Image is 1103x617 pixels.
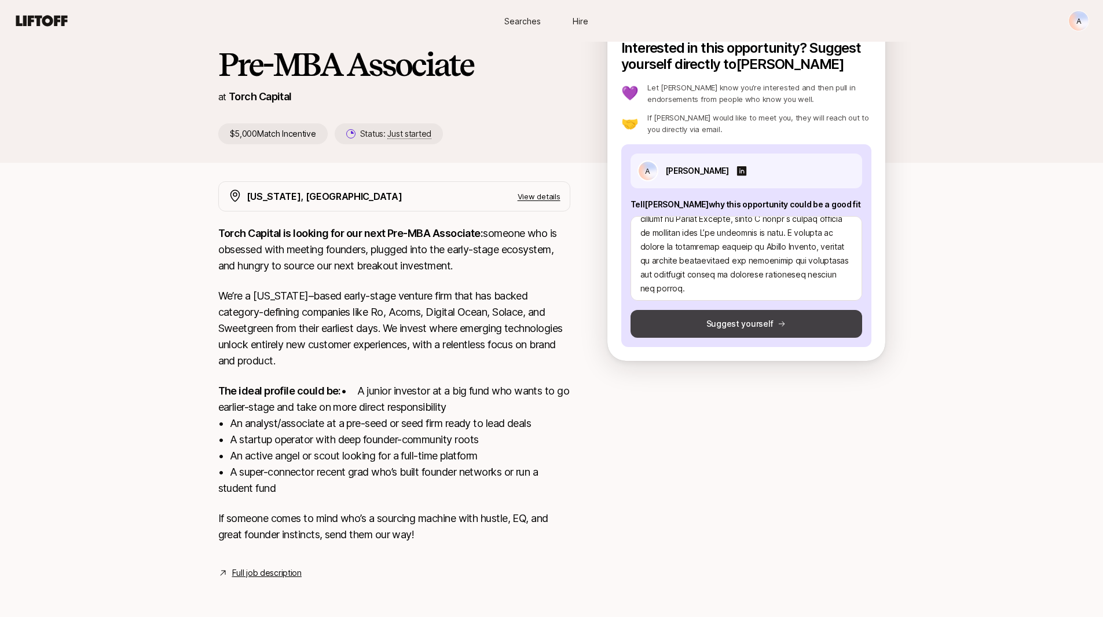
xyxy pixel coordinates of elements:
[218,225,570,274] p: someone who is obsessed with meeting founders, plugged into the early-stage ecosystem, and hungry...
[218,383,570,496] p: • A junior investor at a big fund who wants to go earlier-stage and take on more direct responsib...
[360,127,431,141] p: Status:
[621,40,871,72] p: Interested in this opportunity? Suggest yourself directly to [PERSON_NAME]
[387,129,431,139] span: Just started
[229,90,292,103] a: Torch Capital
[218,47,570,82] h1: Pre-MBA Associate
[1068,10,1089,31] button: A
[647,112,871,135] p: If [PERSON_NAME] would like to meet you, they will reach out to you directly via email.
[647,82,871,105] p: Let [PERSON_NAME] know you’re interested and then pull in endorsements from people who know you w...
[631,198,862,211] p: Tell [PERSON_NAME] why this opportunity could be a good fit
[621,86,639,100] p: 💜
[631,310,862,338] button: Suggest yourself
[218,89,226,104] p: at
[218,385,341,397] strong: The ideal profile could be:
[645,164,650,178] p: A
[621,116,639,130] p: 🤝
[518,191,560,202] p: View details
[494,10,552,32] a: Searches
[247,189,402,204] p: [US_STATE], [GEOGRAPHIC_DATA]
[218,123,328,144] p: $5,000 Match Incentive
[665,164,729,178] p: [PERSON_NAME]
[232,566,302,580] a: Full job description
[552,10,610,32] a: Hire
[218,227,483,239] strong: Torch Capital is looking for our next Pre-MBA Associate:
[218,510,570,543] p: If someone comes to mind who’s a sourcing machine with hustle, EQ, and great founder instincts, s...
[504,15,541,27] span: Searches
[218,288,570,369] p: We’re a [US_STATE]–based early-stage venture firm that has backed category-defining companies lik...
[573,15,588,27] span: Hire
[1076,14,1082,28] p: A
[631,216,862,301] textarea: Lo Ipsum, D sita consec adi Eli-SED Doeiusmod temp in Utlab etd magnaaliqua enim ad minimve quis ...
